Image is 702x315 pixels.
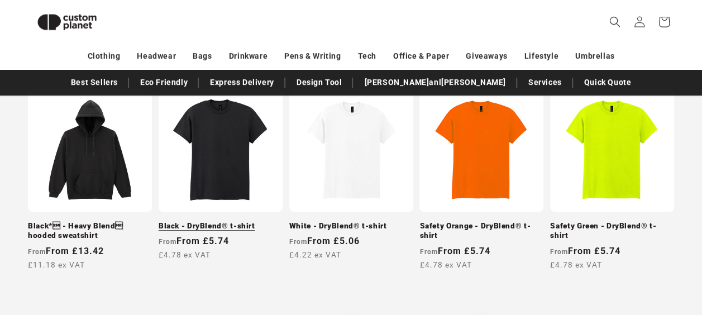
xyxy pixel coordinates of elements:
[524,46,558,66] a: Lifestyle
[357,46,376,66] a: Tech
[359,73,511,92] a: [PERSON_NAME]anl[PERSON_NAME]
[159,221,283,231] a: Black - DryBlend® t-shirt
[289,221,413,231] a: White - DryBlend® t-shirt
[193,46,212,66] a: Bags
[393,46,449,66] a: Office & Paper
[466,46,507,66] a: Giveaways
[284,46,341,66] a: Pens & Writing
[515,194,702,315] iframe: Chat Widget
[65,73,123,92] a: Best Sellers
[28,4,106,40] img: Custom Planet
[135,73,193,92] a: Eco Friendly
[603,9,627,34] summary: Search
[579,73,637,92] a: Quick Quote
[88,46,121,66] a: Clothing
[204,73,280,92] a: Express Delivery
[575,46,614,66] a: Umbrellas
[523,73,567,92] a: Services
[28,221,152,241] a: Black* - Heavy Blend hooded sweatshirt
[419,221,543,241] a: Safety Orange - DryBlend® t-shirt
[291,73,348,92] a: Design Tool
[137,46,176,66] a: Headwear
[229,46,268,66] a: Drinkware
